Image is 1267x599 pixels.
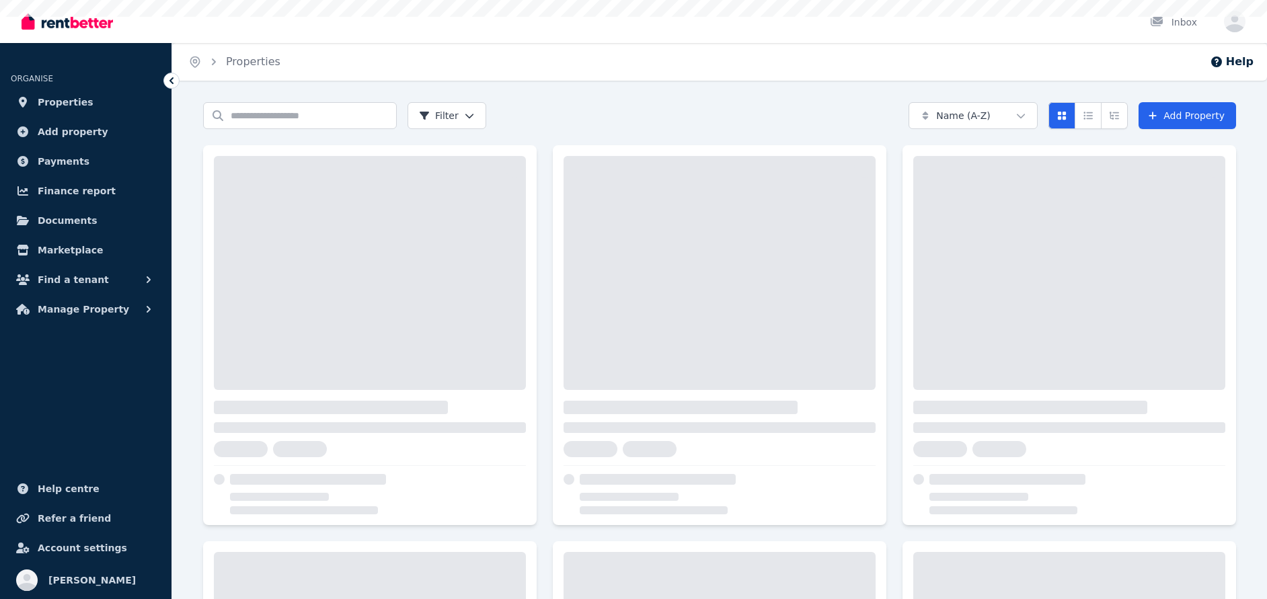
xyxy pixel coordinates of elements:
[1075,102,1102,129] button: Compact list view
[11,505,161,532] a: Refer a friend
[1139,102,1236,129] a: Add Property
[419,109,459,122] span: Filter
[11,148,161,175] a: Payments
[1150,15,1197,29] div: Inbox
[1101,102,1128,129] button: Expanded list view
[11,207,161,234] a: Documents
[48,572,136,588] span: [PERSON_NAME]
[38,153,89,169] span: Payments
[909,102,1038,129] button: Name (A-Z)
[11,89,161,116] a: Properties
[38,124,108,140] span: Add property
[22,11,113,32] img: RentBetter
[11,296,161,323] button: Manage Property
[38,301,129,317] span: Manage Property
[11,475,161,502] a: Help centre
[408,102,486,129] button: Filter
[11,118,161,145] a: Add property
[936,109,991,122] span: Name (A-Z)
[11,74,53,83] span: ORGANISE
[1210,54,1254,70] button: Help
[11,534,161,561] a: Account settings
[172,43,297,81] nav: Breadcrumb
[1048,102,1075,129] button: Card view
[226,55,280,68] a: Properties
[38,540,127,556] span: Account settings
[11,237,161,264] a: Marketplace
[38,481,100,497] span: Help centre
[38,94,93,110] span: Properties
[1048,102,1128,129] div: View options
[38,510,111,526] span: Refer a friend
[11,177,161,204] a: Finance report
[11,266,161,293] button: Find a tenant
[38,242,103,258] span: Marketplace
[38,212,98,229] span: Documents
[38,272,109,288] span: Find a tenant
[38,183,116,199] span: Finance report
